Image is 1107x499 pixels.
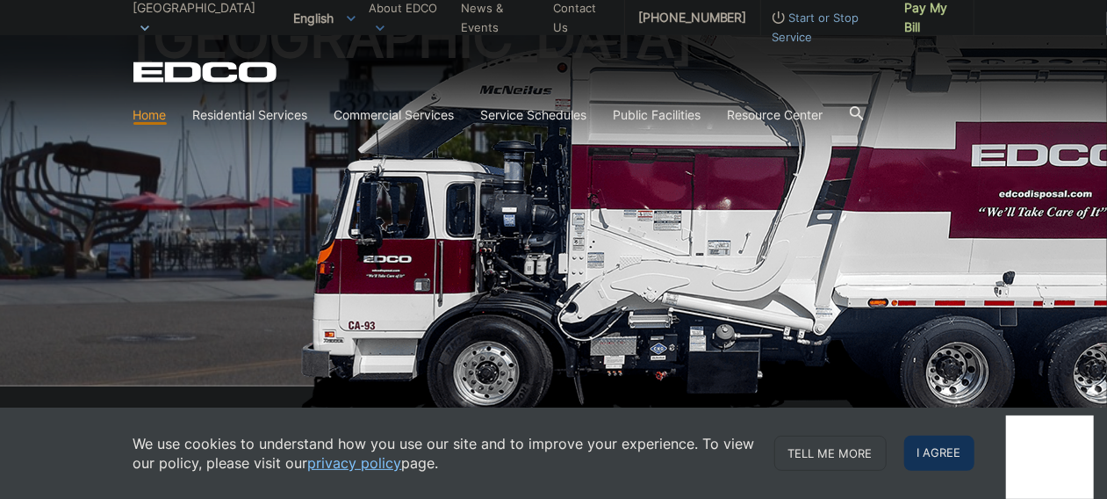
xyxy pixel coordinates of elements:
[133,105,167,125] a: Home
[481,105,587,125] a: Service Schedules
[614,105,701,125] a: Public Facilities
[133,9,974,394] h1: [GEOGRAPHIC_DATA]
[334,105,455,125] a: Commercial Services
[904,436,974,471] span: I agree
[308,453,402,473] a: privacy policy
[133,61,279,83] a: EDCD logo. Return to the homepage.
[280,4,369,33] span: English
[774,436,887,471] a: Tell me more
[133,434,757,473] p: We use cookies to understand how you use our site and to improve your experience. To view our pol...
[193,105,308,125] a: Residential Services
[728,105,823,125] a: Resource Center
